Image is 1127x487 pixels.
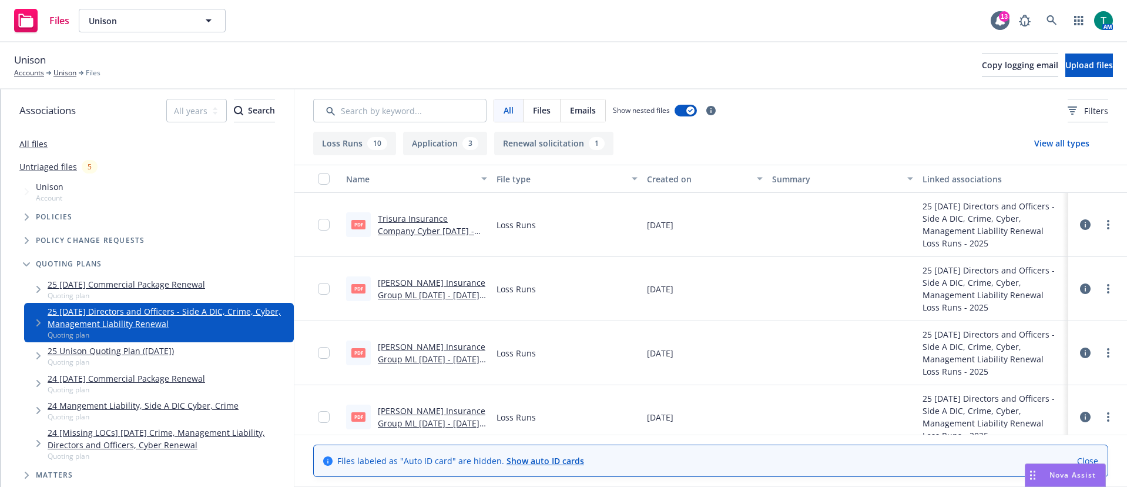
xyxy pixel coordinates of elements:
[1049,470,1096,480] span: Nova Assist
[48,357,174,367] span: Quoting plan
[504,104,514,116] span: All
[497,173,625,185] div: File type
[48,345,174,357] a: 25 Unison Quoting Plan ([DATE])
[378,277,485,325] a: [PERSON_NAME] Insurance Group ML [DATE] - [DATE] Loss Runs - Valued [DATE].pdf
[767,165,918,193] button: Summary
[14,52,46,68] span: Unison
[497,411,536,423] span: Loss Runs
[1101,346,1115,360] a: more
[234,99,275,122] div: Search
[613,105,670,115] span: Show nested files
[982,54,1058,77] button: Copy logging email
[82,160,98,174] div: 5
[36,193,63,203] span: Account
[79,9,226,32] button: Unison
[1013,9,1037,32] a: Report a Bug
[923,328,1064,365] div: 25 [DATE] Directors and Officers - Side A DIC, Crime, Cyber, Management Liability Renewal
[533,104,551,116] span: Files
[642,165,767,193] button: Created on
[48,399,239,412] a: 24 Mangement Liability, Side A DIC Cyber, Crime
[1015,132,1108,155] button: View all types
[403,132,487,155] button: Application
[14,68,44,78] a: Accounts
[1068,105,1108,117] span: Filters
[647,347,673,359] span: [DATE]
[507,455,584,466] a: Show auto ID cards
[570,104,596,116] span: Emails
[923,365,1064,378] div: Loss Runs - 2025
[1040,9,1064,32] a: Search
[48,412,239,422] span: Quoting plan
[346,173,474,185] div: Name
[1065,59,1113,71] span: Upload files
[48,426,289,451] a: 24 [Missing LOCs] [DATE] Crime, Management Liability, Directors and Officers, Cyber Renewal
[48,278,205,291] a: 25 [DATE] Commercial Package Renewal
[48,330,289,340] span: Quoting plan
[48,291,205,301] span: Quoting plan
[351,412,365,421] span: pdf
[48,451,289,461] span: Quoting plan
[318,347,330,359] input: Toggle Row Selected
[923,173,1064,185] div: Linked associations
[1025,463,1106,487] button: Nova Assist
[497,219,536,231] span: Loss Runs
[1084,105,1108,117] span: Filters
[351,284,365,293] span: pdf
[1094,11,1113,30] img: photo
[48,385,205,395] span: Quoting plan
[318,173,330,185] input: Select all
[589,137,605,150] div: 1
[999,11,1009,22] div: 13
[497,283,536,295] span: Loss Runs
[234,99,275,122] button: SearchSearch
[351,220,365,229] span: pdf
[36,214,73,221] span: Policies
[772,173,900,185] div: Summary
[48,305,289,330] a: 25 [DATE] Directors and Officers - Side A DIC, Crime, Cyber, Management Liability Renewal
[923,429,1064,442] div: Loss Runs - 2025
[53,68,76,78] a: Unison
[367,137,387,150] div: 10
[1101,282,1115,296] a: more
[1065,54,1113,77] button: Upload files
[494,132,613,155] button: Renewal solicitation
[1101,218,1115,232] a: more
[49,16,69,25] span: Files
[9,4,74,37] a: Files
[1068,99,1108,122] button: Filters
[647,173,750,185] div: Created on
[351,348,365,357] span: pdf
[923,237,1064,249] div: Loss Runs - 2025
[918,165,1068,193] button: Linked associations
[378,405,485,453] a: [PERSON_NAME] Insurance Group ML [DATE] - [DATE] Loss Runs - Valued [DATE].pdf
[89,15,190,27] span: Unison
[982,59,1058,71] span: Copy logging email
[19,103,76,118] span: Associations
[318,283,330,295] input: Toggle Row Selected
[1101,410,1115,424] a: more
[36,181,63,193] span: Unison
[378,341,485,389] a: [PERSON_NAME] Insurance Group ML [DATE] - [DATE] Loss Runs - Valued [DATE].pdf
[1025,464,1040,486] div: Drag to move
[378,213,481,261] a: Trisura Insurance Company Cyber [DATE] - [DATE] Loss Runs - Valued [DATE].pdf
[923,392,1064,429] div: 25 [DATE] Directors and Officers - Side A DIC, Crime, Cyber, Management Liability Renewal
[1077,455,1098,467] a: Close
[923,264,1064,301] div: 25 [DATE] Directors and Officers - Side A DIC, Crime, Cyber, Management Liability Renewal
[48,372,205,385] a: 24 [DATE] Commercial Package Renewal
[36,261,102,268] span: Quoting plans
[318,411,330,423] input: Toggle Row Selected
[647,219,673,231] span: [DATE]
[497,347,536,359] span: Loss Runs
[923,301,1064,313] div: Loss Runs - 2025
[341,165,492,193] button: Name
[86,68,100,78] span: Files
[313,132,396,155] button: Loss Runs
[492,165,642,193] button: File type
[318,219,330,231] input: Toggle Row Selected
[19,138,48,149] a: All files
[647,411,673,423] span: [DATE]
[462,137,478,150] div: 3
[36,237,145,244] span: Policy change requests
[313,99,487,122] input: Search by keyword...
[19,161,77,173] a: Untriaged files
